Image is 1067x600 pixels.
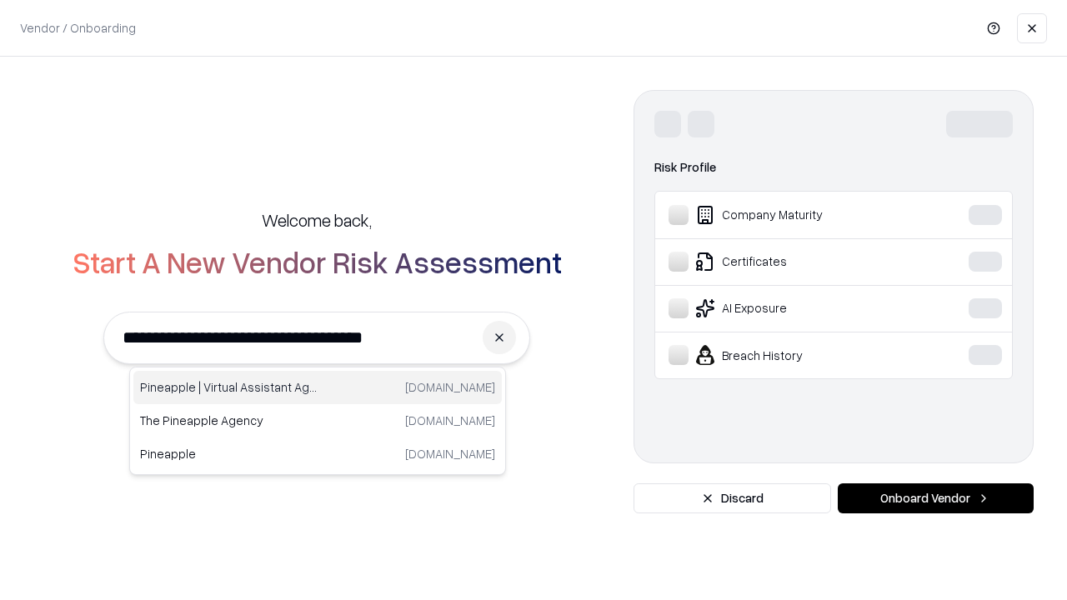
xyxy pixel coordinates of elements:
div: Risk Profile [654,157,1013,177]
h2: Start A New Vendor Risk Assessment [73,245,562,278]
h5: Welcome back, [262,208,372,232]
button: Discard [634,483,831,513]
div: AI Exposure [669,298,918,318]
p: Pineapple | Virtual Assistant Agency [140,378,318,396]
p: The Pineapple Agency [140,412,318,429]
div: Certificates [669,252,918,272]
p: [DOMAIN_NAME] [405,445,495,462]
div: Breach History [669,345,918,365]
p: [DOMAIN_NAME] [405,378,495,396]
p: [DOMAIN_NAME] [405,412,495,429]
div: Suggestions [129,367,506,475]
p: Pineapple [140,445,318,462]
p: Vendor / Onboarding [20,19,136,37]
div: Company Maturity [669,205,918,225]
button: Onboard Vendor [838,483,1034,513]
